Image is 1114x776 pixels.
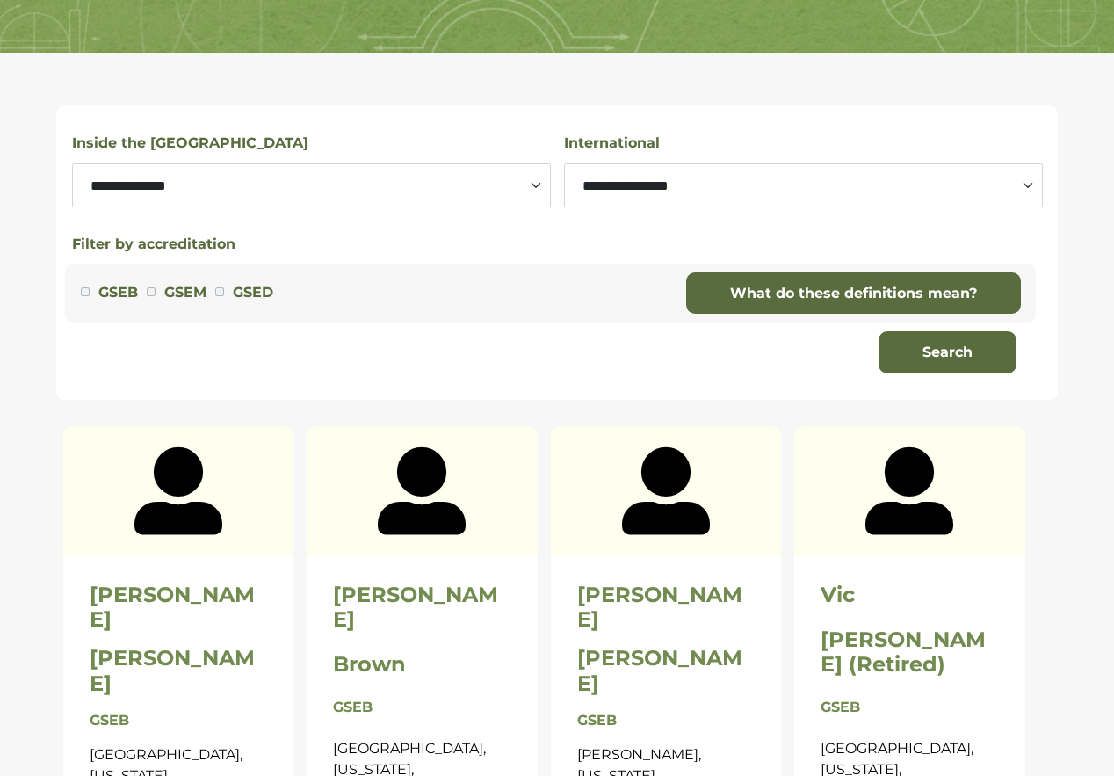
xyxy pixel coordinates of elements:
label: Inside the [GEOGRAPHIC_DATA] [72,132,308,155]
label: GSED [233,281,273,304]
h2: [PERSON_NAME] [577,646,756,697]
h2: [PERSON_NAME] [577,583,756,634]
select: Select a country [564,163,1043,207]
p: GSEB [90,710,268,731]
button: Filter by accreditation [72,234,235,255]
h2: [PERSON_NAME] [90,646,268,697]
h2: Vic [821,583,999,608]
select: Select a state [72,163,551,207]
p: GSEB [333,697,511,718]
button: Search [879,331,1016,373]
a: What do these definitions mean? [686,272,1021,315]
p: GSEB [821,697,999,718]
label: International [564,132,660,155]
label: GSEM [164,281,206,304]
h2: Brown [333,652,511,678]
label: GSEB [98,281,138,304]
h2: [PERSON_NAME] (Retired) [821,627,999,678]
h2: [PERSON_NAME] [90,583,268,634]
h2: [PERSON_NAME] [333,583,511,634]
p: GSEB [577,710,756,731]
